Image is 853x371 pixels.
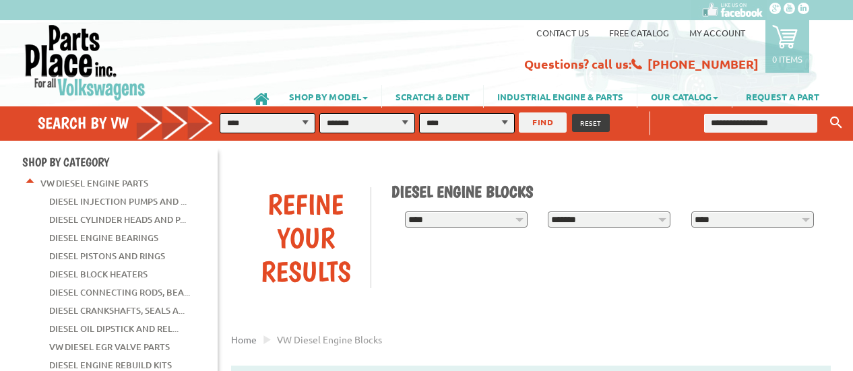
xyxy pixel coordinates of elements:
a: Home [231,333,257,345]
a: Diesel Crankshafts, Seals a... [49,302,185,319]
a: Diesel Cylinder Heads and P... [49,211,186,228]
a: VW Diesel Engine Parts [40,174,148,192]
a: INDUSTRIAL ENGINE & PARTS [484,85,637,108]
button: Keyword Search [826,112,846,134]
a: Contact us [536,27,589,38]
div: Refine Your Results [241,187,371,288]
a: SCRATCH & DENT [382,85,483,108]
button: RESET [572,114,610,132]
a: My Account [689,27,745,38]
p: 0 items [772,53,802,65]
a: Free Catalog [609,27,669,38]
a: OUR CATALOG [637,85,732,108]
span: VW diesel engine blocks [277,333,382,345]
a: Diesel Injection Pumps and ... [49,193,187,210]
a: REQUEST A PART [732,85,833,108]
button: FIND [519,112,567,133]
h1: Diesel Engine Blocks [391,182,821,201]
a: 0 items [765,20,809,73]
a: SHOP BY MODEL [276,85,381,108]
span: RESET [580,118,602,128]
img: Parts Place Inc! [24,24,147,101]
h4: Shop By Category [22,155,218,169]
h4: Search by VW [38,113,223,133]
a: VW Diesel EGR Valve Parts [49,338,170,356]
a: Diesel Block Heaters [49,265,148,283]
a: Diesel Oil Dipstick and Rel... [49,320,179,337]
a: Diesel Connecting Rods, Bea... [49,283,190,301]
a: Diesel Pistons and Rings [49,247,165,265]
a: Diesel Engine Bearings [49,229,158,246]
